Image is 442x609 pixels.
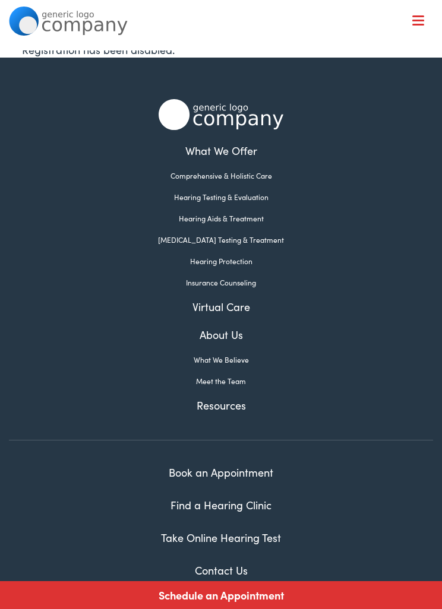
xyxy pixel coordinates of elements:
[9,299,433,315] a: Virtual Care
[9,326,433,342] a: About Us
[9,354,433,365] a: What We Believe
[161,530,281,545] a: Take Online Hearing Test
[159,99,283,130] img: Alpaca Audiology
[171,497,271,512] a: Find a Hearing Clinic
[9,234,433,245] a: [MEDICAL_DATA] Testing & Treatment
[195,563,248,578] a: Contact Us
[18,47,433,84] a: What We Offer
[9,213,433,224] a: Hearing Aids & Treatment
[9,397,433,413] a: Resources
[9,170,433,181] a: Comprehensive & Holistic Care
[9,192,433,202] a: Hearing Testing & Evaluation
[9,256,433,267] a: Hearing Protection
[169,465,273,480] a: Book an Appointment
[9,376,433,386] a: Meet the Team
[9,142,433,158] a: What We Offer
[9,277,433,288] a: Insurance Counseling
